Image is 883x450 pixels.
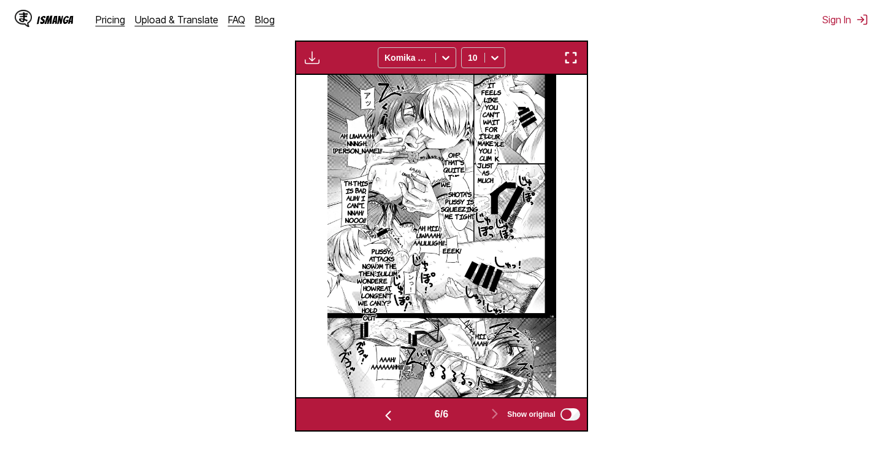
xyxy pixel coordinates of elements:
[305,50,319,65] img: Download translated images
[822,14,868,26] button: Sign In
[363,245,400,309] p: Pussy attacks from the frenulum are great, aren't they?
[331,130,384,157] p: Ah, uwaaah! Nnngh... [PERSON_NAME]!!
[135,14,218,26] a: Upload & Translate
[411,222,447,249] p: Ah, hii! Uwaaah! Aauuugh!!
[354,260,385,324] p: Now then, I wonder how long we can hold out
[327,75,556,397] img: Manga Panel
[341,177,370,226] p: Th-This is bad, auh! I can't... nnah! Nooo!!
[37,14,74,26] div: IsManga
[564,50,578,65] img: Enter fullscreen
[15,10,32,27] img: IsManga Logo
[96,14,125,26] a: Pricing
[369,353,406,373] p: Aaah! AAAAAAHH!!!
[15,10,96,29] a: IsManga LogoIsManga
[487,406,502,421] img: Next page
[228,14,245,26] a: FAQ
[856,14,868,26] img: Sign out
[438,149,470,190] p: Oh? That's quite the weapon.
[438,188,481,222] p: Shota's pussy is squeezing me tight.
[470,330,491,349] p: Hii aaah!
[507,410,556,419] span: Show original
[560,408,580,421] input: Show original
[440,244,464,257] p: Eeek!
[435,409,448,420] span: 6 / 6
[475,130,496,186] p: I'll make you cum just as much.
[475,79,507,165] p: It feels like you can't wait for your asshole or cock.
[381,408,396,423] img: Previous page
[255,14,275,26] a: Blog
